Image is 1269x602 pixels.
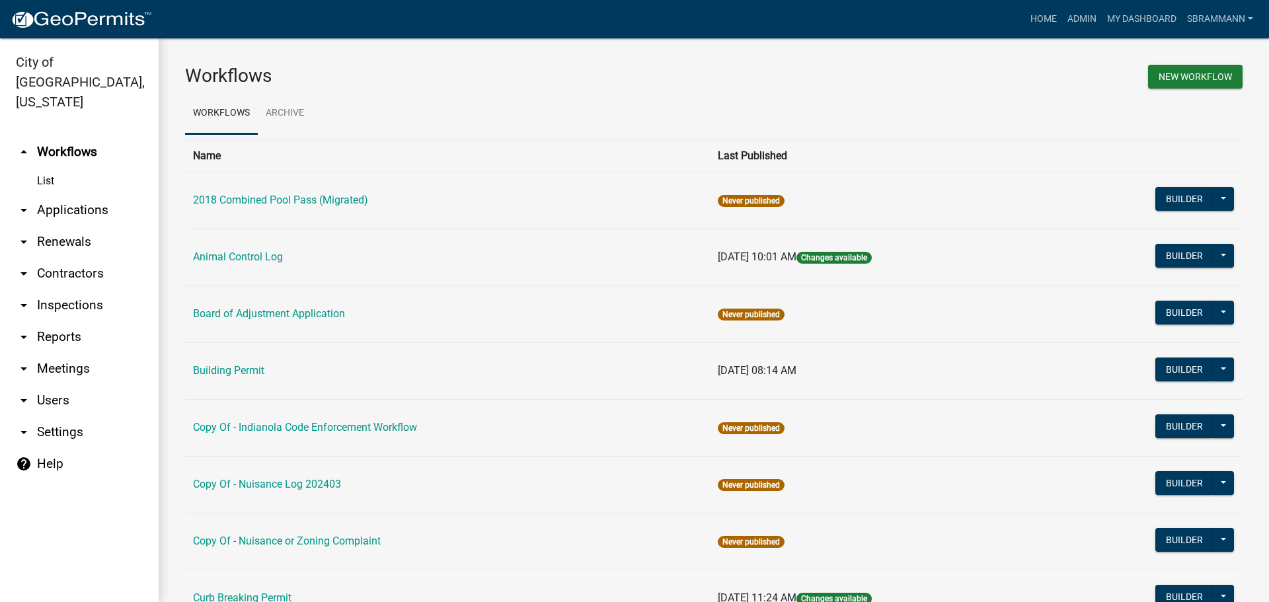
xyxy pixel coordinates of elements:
[1148,65,1243,89] button: New Workflow
[1155,414,1213,438] button: Builder
[16,329,32,345] i: arrow_drop_down
[718,364,796,377] span: [DATE] 08:14 AM
[16,234,32,250] i: arrow_drop_down
[1155,471,1213,495] button: Builder
[16,144,32,160] i: arrow_drop_up
[1062,7,1102,32] a: Admin
[1155,244,1213,268] button: Builder
[718,250,796,263] span: [DATE] 10:01 AM
[185,139,710,172] th: Name
[1155,528,1213,552] button: Builder
[16,424,32,440] i: arrow_drop_down
[796,252,872,264] span: Changes available
[1155,187,1213,211] button: Builder
[193,307,345,320] a: Board of Adjustment Application
[16,202,32,218] i: arrow_drop_down
[1102,7,1182,32] a: My Dashboard
[185,65,704,87] h3: Workflows
[193,478,341,490] a: Copy Of - Nuisance Log 202403
[193,194,368,206] a: 2018 Combined Pool Pass (Migrated)
[16,393,32,408] i: arrow_drop_down
[1155,301,1213,324] button: Builder
[718,422,785,434] span: Never published
[185,93,258,135] a: Workflows
[193,421,417,433] a: Copy Of - Indianola Code Enforcement Workflow
[16,361,32,377] i: arrow_drop_down
[258,93,312,135] a: Archive
[718,309,785,320] span: Never published
[193,364,264,377] a: Building Permit
[16,297,32,313] i: arrow_drop_down
[718,536,785,548] span: Never published
[16,266,32,282] i: arrow_drop_down
[718,479,785,491] span: Never published
[193,535,381,547] a: Copy Of - Nuisance or Zoning Complaint
[16,456,32,472] i: help
[718,195,785,207] span: Never published
[1155,357,1213,381] button: Builder
[710,139,1051,172] th: Last Published
[1025,7,1062,32] a: Home
[1182,7,1258,32] a: SBrammann
[193,250,283,263] a: Animal Control Log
